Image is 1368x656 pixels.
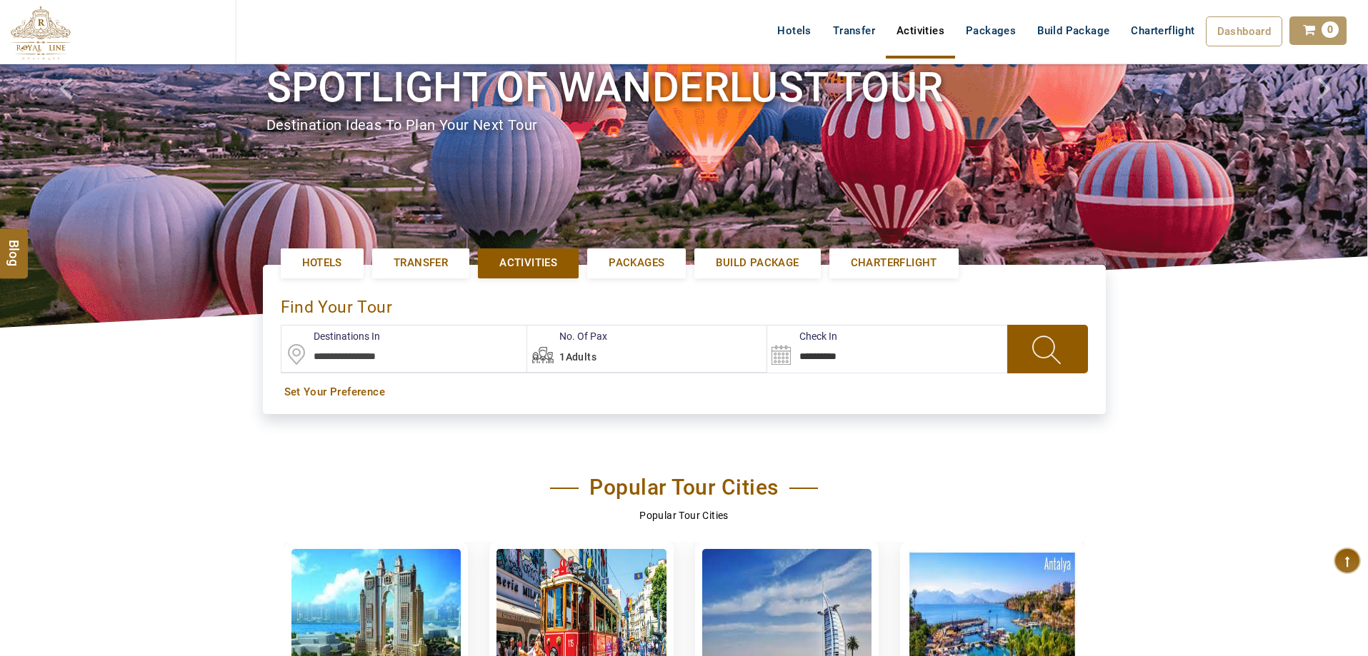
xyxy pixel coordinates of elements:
span: Charterflight [851,256,937,271]
span: Activities [499,256,557,271]
span: 0 [1322,21,1339,38]
label: No. Of Pax [527,329,607,343]
img: The Royal Line Holidays [11,6,71,60]
span: Packages [609,256,664,271]
a: Transfer [372,248,469,278]
span: Blog [5,240,24,252]
span: Hotels [302,256,342,271]
a: Build Package [694,248,820,278]
a: Set Your Preference [284,385,1084,400]
label: Check In [767,329,837,343]
span: Dashboard [1217,25,1272,38]
span: Charterflight [1131,24,1194,37]
a: Hotels [281,248,364,278]
a: Activities [886,16,955,45]
div: find your Tour [281,283,1088,325]
a: 0 [1289,16,1347,45]
label: Destinations In [281,329,380,343]
span: Build Package [716,256,799,271]
a: Charterflight [829,248,959,278]
a: Hotels [767,16,822,45]
a: Packages [587,248,686,278]
a: Activities [478,248,579,278]
a: Packages [955,16,1027,45]
p: Popular Tour Cities [284,508,1084,523]
span: Transfer [394,256,448,271]
h2: Popular Tour Cities [550,475,818,500]
span: 1Adults [559,351,596,363]
a: Transfer [822,16,886,45]
a: Charterflight [1120,16,1205,45]
a: Build Package [1027,16,1120,45]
